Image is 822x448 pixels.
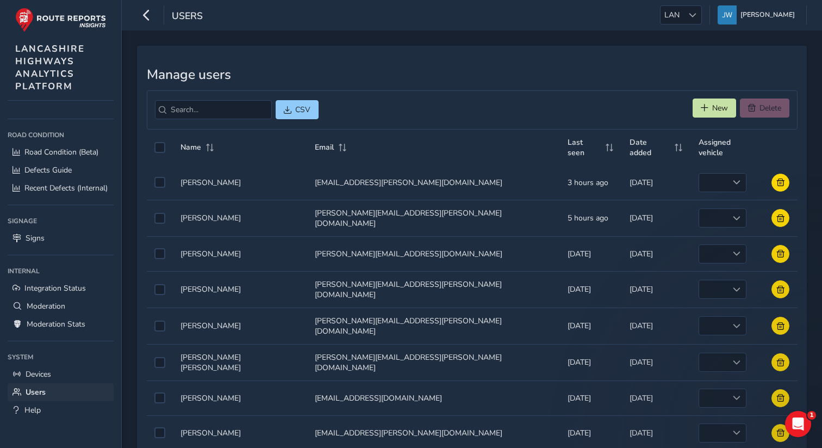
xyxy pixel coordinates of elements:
[15,8,106,32] img: rr logo
[27,301,65,311] span: Moderation
[154,392,165,403] div: Select auth0|662f955489aa9d34f82c01d0
[27,319,85,329] span: Moderation Stats
[15,42,85,93] span: LANCASHIRE HIGHWAYS ANALYTICS PLATFORM
[154,213,165,224] div: Select auth0|6864f63265e068ad95c37b5c
[8,143,114,161] a: Road Condition (Beta)
[568,137,601,158] span: Last seen
[307,236,560,271] td: [PERSON_NAME][EMAIL_ADDRESS][DOMAIN_NAME]
[307,200,560,236] td: [PERSON_NAME][EMAIL_ADDRESS][PERSON_NAME][DOMAIN_NAME]
[8,315,114,333] a: Moderation Stats
[718,5,737,24] img: diamond-layout
[173,165,307,200] td: [PERSON_NAME]
[560,381,622,415] td: [DATE]
[26,369,51,379] span: Devices
[8,229,114,247] a: Signs
[307,344,560,381] td: [PERSON_NAME][EMAIL_ADDRESS][PERSON_NAME][DOMAIN_NAME]
[26,387,46,397] span: Users
[8,179,114,197] a: Recent Defects (Internal)
[8,365,114,383] a: Devices
[560,271,622,308] td: [DATE]
[154,357,165,368] div: Select auth0|656effce9bb5aaac68a84d53
[712,103,728,113] span: New
[661,6,683,24] span: LAN
[699,137,757,158] span: Assigned vehicle
[807,411,816,420] span: 1
[172,9,203,24] span: Users
[622,200,691,236] td: [DATE]
[560,236,622,271] td: [DATE]
[560,165,622,200] td: 3 hours ago
[173,381,307,415] td: [PERSON_NAME]
[622,236,691,271] td: [DATE]
[154,427,165,438] div: Select auth0|685022dd1237c5390af5256e
[24,283,86,293] span: Integration Status
[307,308,560,344] td: [PERSON_NAME][EMAIL_ADDRESS][PERSON_NAME][DOMAIN_NAME]
[8,401,114,419] a: Help
[560,200,622,236] td: 5 hours ago
[276,100,319,119] button: CSV
[307,271,560,308] td: [PERSON_NAME][EMAIL_ADDRESS][PERSON_NAME][DOMAIN_NAME]
[307,381,560,415] td: [EMAIL_ADDRESS][DOMAIN_NAME]
[24,165,72,175] span: Defects Guide
[155,100,272,119] input: Search...
[740,5,795,24] span: [PERSON_NAME]
[154,321,165,332] div: Select auth0|67ed5e7f4d570922d7297229
[24,147,98,157] span: Road Condition (Beta)
[315,142,334,152] span: Email
[295,105,310,115] span: CSV
[173,308,307,344] td: [PERSON_NAME]
[24,183,108,193] span: Recent Defects (Internal)
[8,279,114,297] a: Integration Status
[8,127,114,143] div: Road Condition
[8,161,114,179] a: Defects Guide
[785,411,811,437] iframe: Intercom live chat
[8,213,114,229] div: Signage
[693,99,736,118] button: New
[560,308,622,344] td: [DATE]
[173,200,307,236] td: [PERSON_NAME]
[173,271,307,308] td: [PERSON_NAME]
[622,381,691,415] td: [DATE]
[8,349,114,365] div: System
[307,165,560,200] td: [EMAIL_ADDRESS][PERSON_NAME][DOMAIN_NAME]
[622,344,691,381] td: [DATE]
[173,344,307,381] td: [PERSON_NAME] [PERSON_NAME]
[154,284,165,295] div: Select auth0|6824a2d8a162c6d48b38f999
[630,137,670,158] span: Date added
[622,271,691,308] td: [DATE]
[24,405,41,415] span: Help
[560,344,622,381] td: [DATE]
[622,165,691,200] td: [DATE]
[8,383,114,401] a: Users
[622,308,691,344] td: [DATE]
[180,142,201,152] span: Name
[173,236,307,271] td: [PERSON_NAME]
[154,248,165,259] div: Select auth0|6888abd2b616ae1399d4e5e9
[718,5,799,24] button: [PERSON_NAME]
[26,233,45,243] span: Signs
[8,297,114,315] a: Moderation
[147,67,798,83] h3: Manage users
[154,177,165,188] div: Select auth0|6529312cecc947f10a546efa
[8,263,114,279] div: Internal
